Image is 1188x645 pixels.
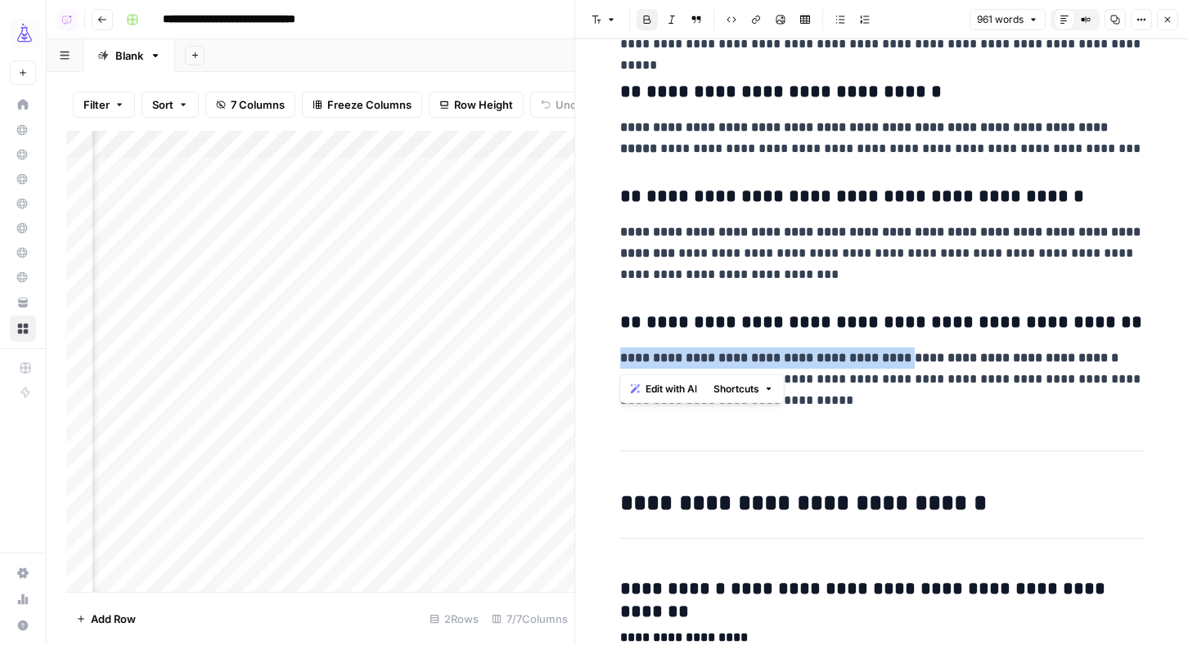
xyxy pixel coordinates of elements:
div: 7/7 Columns [485,606,574,632]
a: Home [10,92,36,118]
span: 7 Columns [231,96,285,113]
button: Row Height [429,92,524,118]
button: Workspace: AirOps Growth [10,13,36,54]
button: 961 words [970,9,1046,30]
span: Freeze Columns [327,96,412,113]
div: 2 Rows [423,606,485,632]
a: Blank [83,39,175,72]
a: Browse [10,316,36,342]
button: Sort [142,92,199,118]
span: Shortcuts [713,382,759,396]
span: Filter [83,96,110,113]
button: Filter [73,92,135,118]
span: Sort [152,96,173,113]
button: Shortcuts [707,378,781,400]
a: Usage [10,586,36,612]
img: AirOps Growth Logo [10,19,39,48]
a: Settings [10,560,36,586]
a: Your Data [10,289,36,316]
button: Edit with AI [624,378,704,400]
span: Add Row [91,611,136,627]
button: Help + Support [10,612,36,638]
div: Blank [115,47,143,64]
button: Undo [530,92,594,118]
span: Edit with AI [646,382,697,396]
button: Freeze Columns [302,92,422,118]
button: Add Row [66,606,146,632]
button: 7 Columns [205,92,295,118]
span: Row Height [454,96,513,113]
span: 961 words [977,12,1024,27]
span: Undo [556,96,583,113]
